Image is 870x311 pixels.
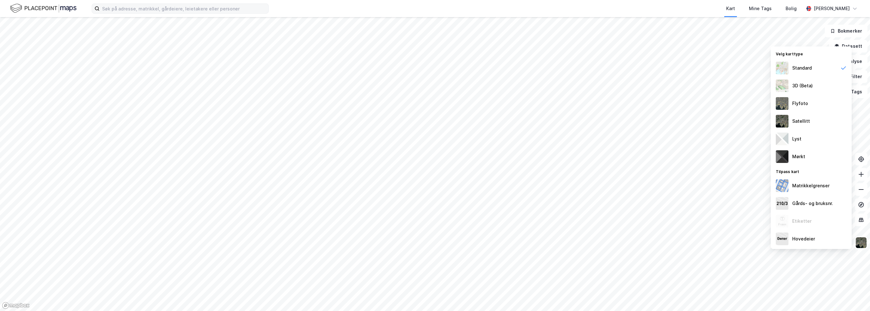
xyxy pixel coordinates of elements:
[776,79,788,92] img: Z
[771,48,852,59] div: Velg karttype
[776,150,788,163] img: nCdM7BzjoCAAAAAElFTkSuQmCC
[776,62,788,74] img: Z
[792,82,813,90] div: 3D (Beta)
[814,5,850,12] div: [PERSON_NAME]
[855,237,867,249] img: 9k=
[792,64,812,72] div: Standard
[776,115,788,128] img: 9k=
[838,281,870,311] div: Kontrollprogram for chat
[792,135,801,143] div: Lyst
[792,117,810,125] div: Satellitt
[10,3,77,14] img: logo.f888ab2527a4732fd821a326f86c7f29.svg
[792,100,808,107] div: Flyfoto
[792,153,805,160] div: Mørkt
[776,197,788,210] img: cadastreKeys.547ab17ec502f5a4ef2b.jpeg
[776,233,788,245] img: majorOwner.b5e170eddb5c04bfeeff.jpeg
[825,25,867,37] button: Bokmerker
[776,215,788,227] img: Z
[776,97,788,110] img: Z
[792,235,815,243] div: Hovedeier
[786,5,797,12] div: Bolig
[749,5,772,12] div: Mine Tags
[792,182,830,190] div: Matrikkelgrenser
[726,5,735,12] div: Kart
[837,70,867,83] button: Filter
[838,85,867,98] button: Tags
[776,133,788,145] img: luj3wr1y2y3+OchiMxRmMxRlscgabnMEmZ7DJGWxyBpucwSZnsMkZbHIGm5zBJmewyRlscgabnMEmZ7DJGWxyBpucwSZnsMkZ...
[776,179,788,192] img: cadastreBorders.cfe08de4b5ddd52a10de.jpeg
[771,165,852,177] div: Tilpass kart
[100,4,268,13] input: Søk på adresse, matrikkel, gårdeiere, leietakere eller personer
[2,302,30,309] a: Mapbox homepage
[829,40,867,53] button: Datasett
[838,281,870,311] iframe: Chat Widget
[792,200,833,207] div: Gårds- og bruksnr.
[792,217,812,225] div: Etiketter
